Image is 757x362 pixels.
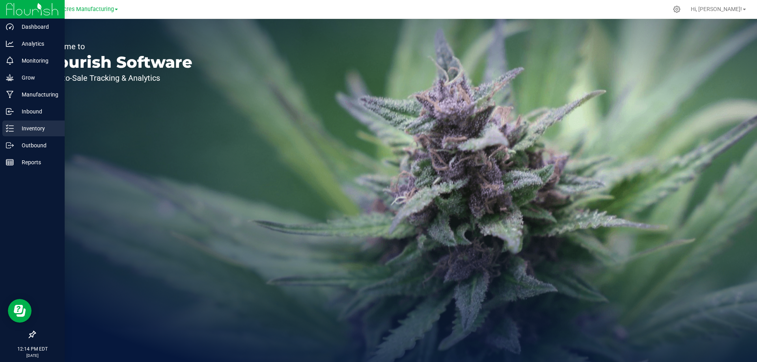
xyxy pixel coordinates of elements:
div: Manage settings [672,6,682,13]
inline-svg: Reports [6,158,14,166]
iframe: Resource center [8,299,32,323]
p: Seed-to-Sale Tracking & Analytics [43,74,192,82]
inline-svg: Inventory [6,124,14,132]
inline-svg: Dashboard [6,23,14,31]
p: Flourish Software [43,54,192,70]
inline-svg: Inbound [6,108,14,115]
p: Welcome to [43,43,192,50]
span: Hi, [PERSON_NAME]! [691,6,742,12]
p: Reports [14,158,61,167]
p: Analytics [14,39,61,48]
inline-svg: Analytics [6,40,14,48]
p: Inbound [14,107,61,116]
p: Dashboard [14,22,61,32]
p: Outbound [14,141,61,150]
inline-svg: Grow [6,74,14,82]
p: 12:14 PM EDT [4,345,61,353]
p: Grow [14,73,61,82]
inline-svg: Manufacturing [6,91,14,98]
p: Inventory [14,124,61,133]
inline-svg: Outbound [6,141,14,149]
p: Monitoring [14,56,61,65]
p: [DATE] [4,353,61,358]
span: Green Acres Manufacturing [43,6,114,13]
p: Manufacturing [14,90,61,99]
inline-svg: Monitoring [6,57,14,65]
